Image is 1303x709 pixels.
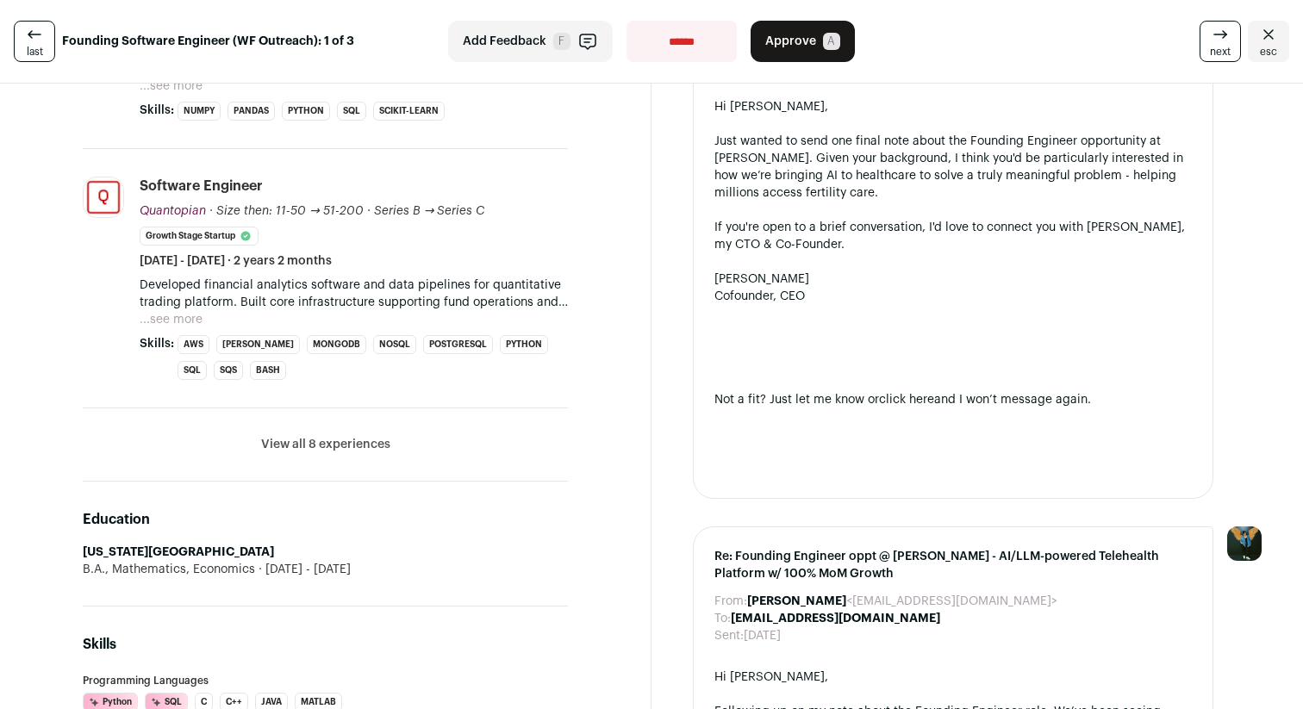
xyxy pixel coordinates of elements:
[140,102,174,119] span: Skills:
[714,221,1185,251] span: If you're open to a brief conversation, I'd love to connect you with [PERSON_NAME], my CTO & Co-F...
[714,610,731,627] dt: To:
[214,361,243,380] li: SQS
[209,205,364,217] span: · Size then: 11-50 → 51-200
[255,561,351,578] span: [DATE] - [DATE]
[282,102,330,121] li: Python
[747,595,846,607] b: [PERSON_NAME]
[373,335,416,354] li: NoSQL
[140,252,332,270] span: [DATE] - [DATE] · 2 years 2 months
[83,634,568,655] h2: Skills
[27,45,43,59] span: last
[140,205,206,217] span: Quantopian
[84,177,123,217] img: 865357d0b036941dc14d753156b62f42974b2ff45812ada1370079805a77fe53.jpg
[714,290,805,302] span: Cofounder, CEO
[553,33,570,50] span: F
[140,311,203,328] button: ...see more
[228,102,275,121] li: Pandas
[367,202,371,220] span: ·
[714,671,828,683] span: Hi [PERSON_NAME],
[83,546,274,558] strong: [US_STATE][GEOGRAPHIC_DATA]
[140,78,203,95] button: ...see more
[747,593,1057,610] dd: <[EMAIL_ADDRESS][DOMAIN_NAME]>
[714,101,828,113] span: Hi [PERSON_NAME],
[14,21,55,62] a: last
[448,21,613,62] button: Add Feedback F
[62,33,354,50] strong: Founding Software Engineer (WF Outreach): 1 of 3
[714,391,1192,408] div: Not a fit? Just let me know or and I won’t message again.
[307,335,366,354] li: MongoDB
[373,102,445,121] li: Scikit-Learn
[1210,45,1231,59] span: next
[423,335,493,354] li: PostgreSQL
[178,335,209,354] li: AWS
[83,561,568,578] div: B.A., Mathematics, Economics
[1260,45,1277,59] span: esc
[140,277,568,311] p: Developed financial analytics software and data pipelines for quantitative trading platform. Buil...
[714,135,1183,199] span: Just wanted to send one final note about the Founding Engineer opportunity at [PERSON_NAME]. Give...
[374,205,485,217] span: Series B → Series C
[714,273,809,285] span: [PERSON_NAME]
[744,627,781,644] dd: [DATE]
[337,102,366,121] li: SQL
[751,21,855,62] button: Approve A
[140,335,174,352] span: Skills:
[765,33,816,50] span: Approve
[1227,526,1262,561] img: 12031951-medium_jpg
[178,361,207,380] li: SQL
[879,394,934,406] a: click here
[178,102,221,121] li: NumPy
[1200,21,1241,62] a: next
[500,335,548,354] li: Python
[463,33,546,50] span: Add Feedback
[140,227,259,246] li: Growth Stage Startup
[83,509,568,530] h2: Education
[261,436,390,453] button: View all 8 experiences
[250,361,286,380] li: bash
[714,593,747,610] dt: From:
[83,675,568,686] h3: Programming Languages
[731,613,940,625] b: [EMAIL_ADDRESS][DOMAIN_NAME]
[1248,21,1289,62] a: Close
[714,548,1192,582] span: Re: Founding Engineer oppt @ [PERSON_NAME] - AI/LLM-powered Telehealth Platform w/ 100% MoM Growth
[714,627,744,644] dt: Sent:
[216,335,300,354] li: [PERSON_NAME]
[140,177,263,196] div: Software Engineer
[823,33,840,50] span: A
